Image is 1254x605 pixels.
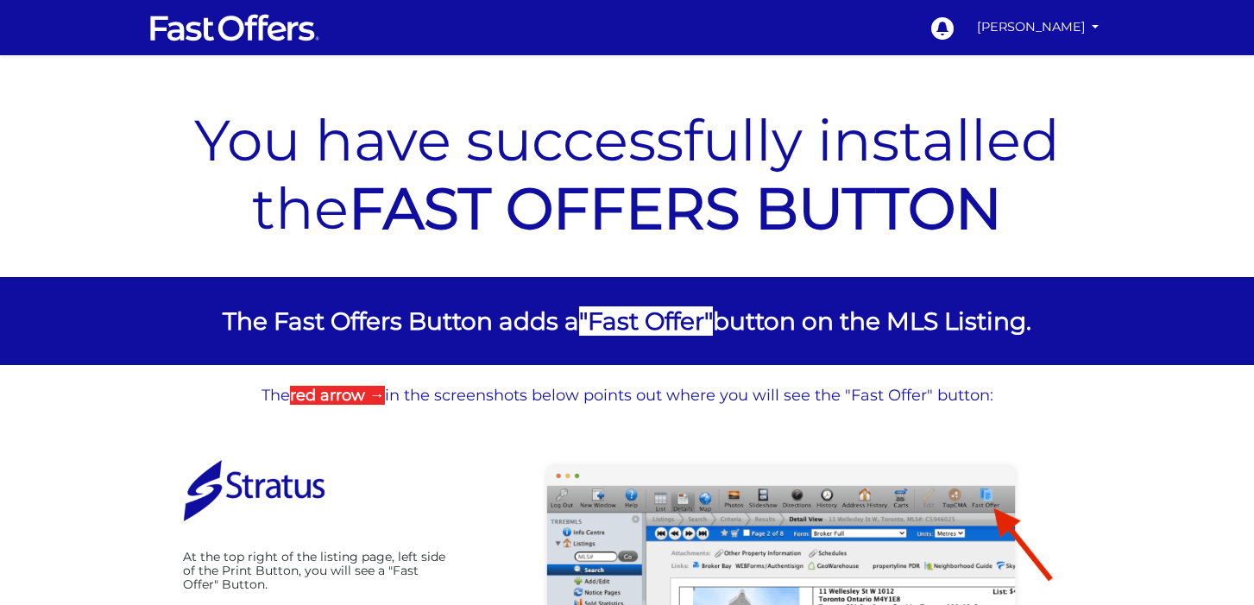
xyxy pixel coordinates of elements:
p: The Fast Offers Button adds a [170,303,1085,339]
p: At the top right of the listing page, left side of the Print Button, you will see a "Fast Offer" ... [183,550,447,591]
strong: Fast Offer [588,306,704,336]
p: The in the screenshots below points out where you will see the "Fast Offer" button: [166,387,1089,406]
span: . [1026,306,1031,336]
img: Stratus Login [183,449,325,533]
a: FAST OFFERS BUTTON [349,173,1002,243]
a: [PERSON_NAME] [970,10,1106,44]
strong: red arrow → [290,386,385,405]
span: " " [579,306,713,336]
span: button on the MLS Listing [713,306,1026,336]
p: You have successfully installed the [170,106,1085,243]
